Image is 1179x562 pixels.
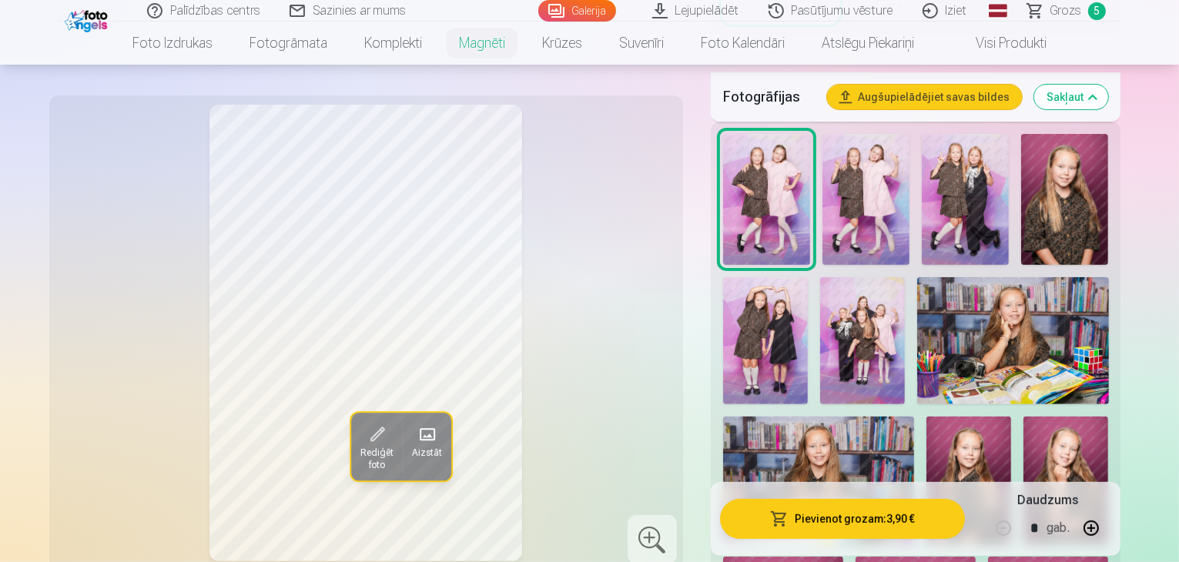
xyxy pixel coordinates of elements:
[360,447,393,472] span: Rediģēt foto
[231,22,346,65] a: Fotogrāmata
[601,22,682,65] a: Suvenīri
[402,413,450,481] button: Aizstāt
[65,6,112,32] img: /fa1
[1047,510,1070,547] div: gab.
[1050,2,1082,20] span: Grozs
[1017,491,1078,510] h5: Daudzums
[350,413,402,481] button: Rediģēt foto
[524,22,601,65] a: Krūzes
[1088,2,1106,20] span: 5
[720,499,966,539] button: Pievienot grozam:3,90 €
[1034,85,1108,109] button: Sakļaut
[440,22,524,65] a: Magnēti
[803,22,933,65] a: Atslēgu piekariņi
[682,22,803,65] a: Foto kalendāri
[411,447,441,460] span: Aizstāt
[933,22,1065,65] a: Visi produkti
[827,85,1022,109] button: Augšupielādējiet savas bildes
[723,86,816,108] h5: Fotogrāfijas
[114,22,231,65] a: Foto izdrukas
[346,22,440,65] a: Komplekti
